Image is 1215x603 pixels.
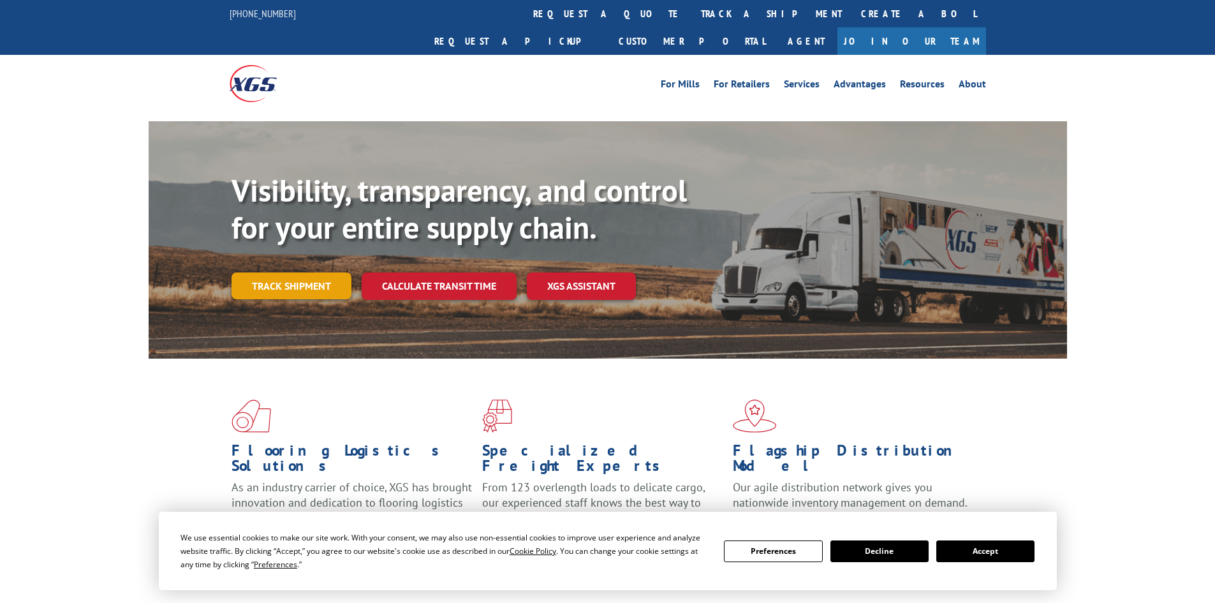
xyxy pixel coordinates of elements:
span: Cookie Policy [510,546,556,556]
h1: Flagship Distribution Model [733,443,974,480]
span: Our agile distribution network gives you nationwide inventory management on demand. [733,480,968,510]
button: Decline [830,540,929,562]
img: xgs-icon-focused-on-flooring-red [482,399,512,433]
a: [PHONE_NUMBER] [230,7,296,20]
a: Join Our Team [837,27,986,55]
div: Cookie Consent Prompt [159,512,1057,590]
a: Request a pickup [425,27,609,55]
a: Customer Portal [609,27,775,55]
a: Advantages [834,79,886,93]
span: Preferences [254,559,297,570]
img: xgs-icon-total-supply-chain-intelligence-red [232,399,271,433]
button: Preferences [724,540,822,562]
a: About [959,79,986,93]
a: Agent [775,27,837,55]
button: Accept [936,540,1035,562]
h1: Flooring Logistics Solutions [232,443,473,480]
p: From 123 overlength loads to delicate cargo, our experienced staff knows the best way to move you... [482,480,723,537]
a: Resources [900,79,945,93]
a: Calculate transit time [362,272,517,300]
a: Track shipment [232,272,351,299]
a: Services [784,79,820,93]
span: As an industry carrier of choice, XGS has brought innovation and dedication to flooring logistics... [232,480,472,525]
a: For Retailers [714,79,770,93]
h1: Specialized Freight Experts [482,443,723,480]
div: We use essential cookies to make our site work. With your consent, we may also use non-essential ... [180,531,709,571]
img: xgs-icon-flagship-distribution-model-red [733,399,777,433]
a: XGS ASSISTANT [527,272,636,300]
a: For Mills [661,79,700,93]
b: Visibility, transparency, and control for your entire supply chain. [232,170,687,247]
